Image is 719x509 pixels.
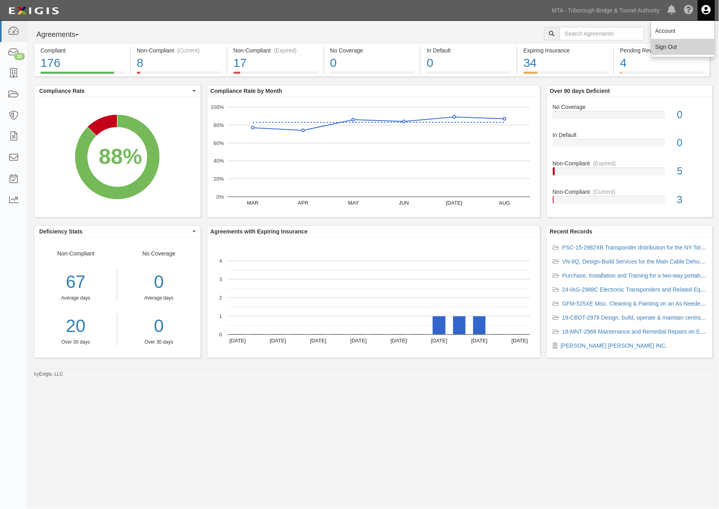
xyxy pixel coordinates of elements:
[34,339,117,346] div: Over 30 days
[14,53,25,60] div: 10
[431,338,447,344] text: [DATE]
[651,39,715,55] a: Sign Out
[560,27,644,40] input: Search Agreements
[446,200,462,206] text: [DATE]
[233,54,317,72] div: 17
[207,97,540,217] svg: A chart.
[177,46,200,54] div: (Current)
[427,46,511,54] div: In Default
[211,88,283,94] b: Compliance Rate by Month
[211,228,308,235] b: Agreements with Expiring Insurance
[40,46,124,54] div: Compliant
[274,46,297,54] div: (Expired)
[350,338,367,344] text: [DATE]
[123,339,194,346] div: Over 30 days
[547,159,713,167] div: Non-Compliant
[620,46,704,54] div: Pending Review
[620,54,704,72] div: 4
[593,188,616,196] div: (Current)
[651,23,715,39] a: Account
[227,72,323,78] a: Non-Compliant(Expired)17
[547,103,713,111] div: No Coverage
[499,200,510,206] text: AUG
[593,159,616,167] div: (Expired)
[123,295,194,302] div: Average days
[213,140,224,146] text: 60%
[427,54,511,72] div: 0
[34,270,117,295] div: 67
[471,338,488,344] text: [DATE]
[553,131,707,159] a: In Default0
[310,338,326,344] text: [DATE]
[39,371,63,377] a: Exigis, LLC
[6,4,61,18] img: logo-5460c22ac91f19d4615b14bd174203de0afe785f0fc80cf4dbbc73dc1793850b.png
[518,72,614,78] a: Expiring Insurance34
[330,46,414,54] div: No Coverage
[34,249,117,346] div: Non-Compliant
[297,200,308,206] text: APR
[547,131,713,139] div: In Default
[216,194,224,200] text: 0%
[34,72,130,78] a: Compliant176
[671,108,713,122] div: 0
[548,2,664,18] a: MTA - Triborough Bridge & Tunnel Authority
[348,200,359,206] text: MAY
[324,72,420,78] a: No Coverage0
[562,300,719,307] a: GFM-525XE Misc. Cleaning & Painting on an As-Needed Basis
[213,122,224,128] text: 80%
[671,193,713,207] div: 3
[207,237,540,358] svg: A chart.
[614,72,710,78] a: Pending Review4
[34,85,201,97] button: Compliance Rate
[123,270,194,295] div: 0
[34,27,94,43] button: Agreements
[213,176,224,182] text: 20%
[511,338,528,344] text: [DATE]
[247,200,258,206] text: MAR
[650,30,707,38] div: As of [DATE] 04:13 pm
[34,371,63,378] small: by
[684,6,694,15] i: Help Center - Complianz
[219,258,222,264] text: 4
[561,342,667,349] a: [PERSON_NAME] [PERSON_NAME] INC.
[671,136,713,150] div: 0
[39,87,191,95] span: Compliance Rate
[233,46,317,54] div: Non-Compliant (Expired)
[34,314,117,339] a: 20
[553,103,707,131] a: No Coverage0
[39,227,191,235] span: Deficiency Stats
[213,158,224,164] text: 40%
[399,200,409,206] text: JUN
[550,88,610,94] b: Over 90 days Deficient
[123,314,194,339] a: 0
[34,97,200,217] svg: A chart.
[671,164,713,179] div: 5
[553,159,707,188] a: Non-Compliant(Expired)5
[219,276,222,282] text: 3
[269,338,286,344] text: [DATE]
[137,46,221,54] div: Non-Compliant (Current)
[550,228,593,235] b: Recent Records
[34,226,201,237] button: Deficiency Stats
[99,141,142,172] div: 88%
[330,54,414,72] div: 0
[553,188,707,210] a: Non-Compliant(Current)3
[117,249,200,346] div: No Coverage
[390,338,407,344] text: [DATE]
[34,295,117,302] div: Average days
[211,104,224,110] text: 100%
[524,54,608,72] div: 34
[219,313,222,319] text: 1
[131,72,227,78] a: Non-Compliant(Current)8
[219,295,222,301] text: 2
[421,72,517,78] a: In Default0
[137,54,221,72] div: 8
[524,46,608,54] div: Expiring Insurance
[229,338,246,344] text: [DATE]
[219,332,222,338] text: 0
